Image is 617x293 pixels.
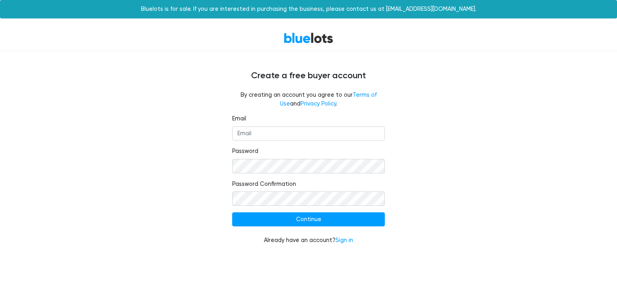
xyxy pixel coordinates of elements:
label: Password Confirmation [232,180,296,189]
h4: Create a free buyer account [67,71,550,81]
a: Sign in [335,237,353,244]
a: Terms of Use [280,92,377,107]
input: Email [232,126,385,141]
a: BlueLots [284,32,333,44]
div: Already have an account? [232,236,385,245]
fieldset: By creating an account you agree to our and . [232,91,385,108]
input: Continue [232,212,385,227]
label: Password [232,147,258,156]
a: Privacy Policy [300,100,336,107]
label: Email [232,114,246,123]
